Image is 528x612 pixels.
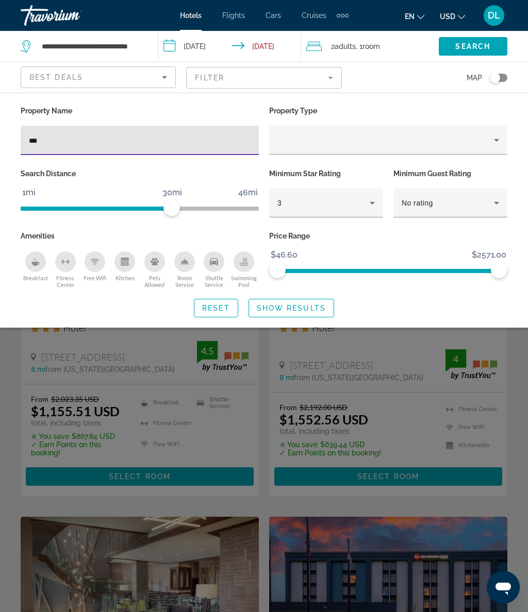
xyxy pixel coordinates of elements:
span: 1mi [21,185,37,200]
span: , 1 [356,39,380,54]
button: Toggle map [482,73,507,82]
span: en [405,12,415,21]
span: Fitness Center [51,275,80,288]
span: 2 [331,39,356,54]
button: Fitness Center [51,251,80,288]
button: Room Service [170,251,200,288]
span: $2571.00 [470,247,508,263]
span: ngx-slider [269,262,286,278]
button: Change language [405,9,424,24]
span: Search [455,42,490,50]
span: Adults [335,42,356,50]
button: Reset [194,299,238,317]
button: Search [439,37,507,56]
button: Shuttle Service [200,251,229,288]
p: Minimum Guest Rating [393,166,507,181]
button: Breakfast [21,251,51,288]
mat-select: Property type [277,134,499,146]
span: Kitchen [115,275,135,281]
span: USD [440,12,455,21]
p: Price Range [269,229,507,243]
span: $46.60 [269,247,299,263]
p: Property Name [21,104,259,118]
p: Search Distance [21,166,259,181]
p: Property Type [269,104,507,118]
button: Filter [186,66,341,89]
a: Flights [222,11,245,20]
span: Show Results [257,304,326,312]
span: 30mi [161,185,184,200]
span: Shuttle Service [200,275,229,288]
div: Hotel Filters [15,104,513,288]
button: Pets Allowed [140,251,170,288]
button: Change currency [440,9,465,24]
span: Best Deals [29,73,83,81]
button: Show Results [249,299,334,317]
span: Free Wifi [84,275,106,281]
span: Breakfast [23,275,48,281]
span: Reset [202,304,230,312]
span: Room [362,42,380,50]
a: Cruises [302,11,326,20]
button: Swimming Pool [229,251,259,288]
button: Extra navigation items [337,7,349,24]
a: Travorium [21,2,124,29]
button: Kitchen [110,251,140,288]
ngx-slider: ngx-slider [269,269,507,271]
button: Free Wifi [80,251,110,288]
span: ngx-slider-max [491,262,507,278]
button: Travelers: 2 adults, 0 children [301,31,439,62]
span: Room Service [170,275,200,288]
span: Pets Allowed [140,275,170,288]
span: 3 [277,199,282,207]
button: Check-in date: Dec 24, 2025 Check-out date: Dec 29, 2025 [158,31,301,62]
p: Minimum Star Rating [269,166,383,181]
span: No rating [402,199,433,207]
button: User Menu [481,5,507,26]
span: Swimming Pool [229,275,259,288]
a: Hotels [180,11,202,20]
p: Amenities [21,229,259,243]
span: ngx-slider [163,199,180,216]
mat-select: Sort by [29,71,167,83]
ngx-slider: ngx-slider [21,207,259,209]
span: DL [488,10,500,21]
a: Cars [266,11,281,20]
span: 46mi [237,185,259,200]
span: Map [467,71,482,85]
iframe: Botón para iniciar la ventana de mensajería [487,571,520,604]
